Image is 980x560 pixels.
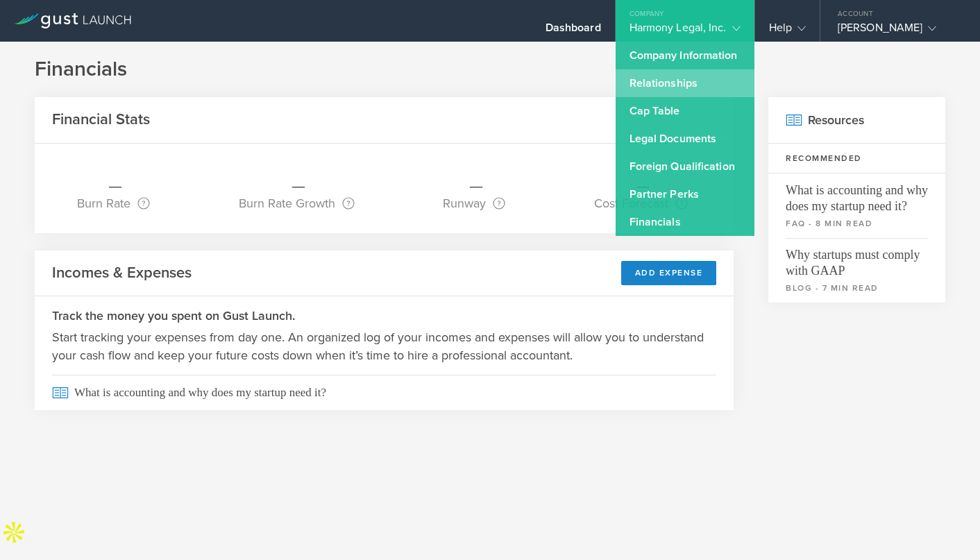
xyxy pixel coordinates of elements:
[443,194,505,212] div: Runway
[35,375,734,410] a: What is accounting and why does my startup need it?
[621,261,717,285] button: Add Expense
[546,21,601,42] div: Dashboard
[630,21,741,42] div: Harmony Legal, Inc.
[52,328,716,364] p: Start tracking your expenses from day one. An organized log of your incomes and expenses will all...
[768,144,945,173] h3: Recommended
[77,164,153,194] div: _
[768,238,945,303] a: Why startups must comply with GAAPblog - 7 min read
[769,21,806,42] div: Help
[594,194,688,212] div: Cost Forecast
[239,164,358,194] div: _
[52,110,150,130] h2: Financial Stats
[786,238,928,279] span: Why startups must comply with GAAP
[443,164,509,194] div: _
[786,282,928,294] small: blog - 7 min read
[768,97,945,144] h2: Resources
[52,263,192,283] h2: Incomes & Expenses
[594,164,691,194] div: _
[838,21,956,42] div: [PERSON_NAME]
[786,173,928,214] span: What is accounting and why does my startup need it?
[768,173,945,238] a: What is accounting and why does my startup need it?FAQ - 8 min read
[77,194,150,212] div: Burn Rate
[35,56,945,83] h1: Financials
[239,194,355,212] div: Burn Rate Growth
[52,375,716,410] span: What is accounting and why does my startup need it?
[911,493,980,560] iframe: Chat Widget
[786,217,928,230] small: FAQ - 8 min read
[52,307,716,325] h3: Track the money you spent on Gust Launch.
